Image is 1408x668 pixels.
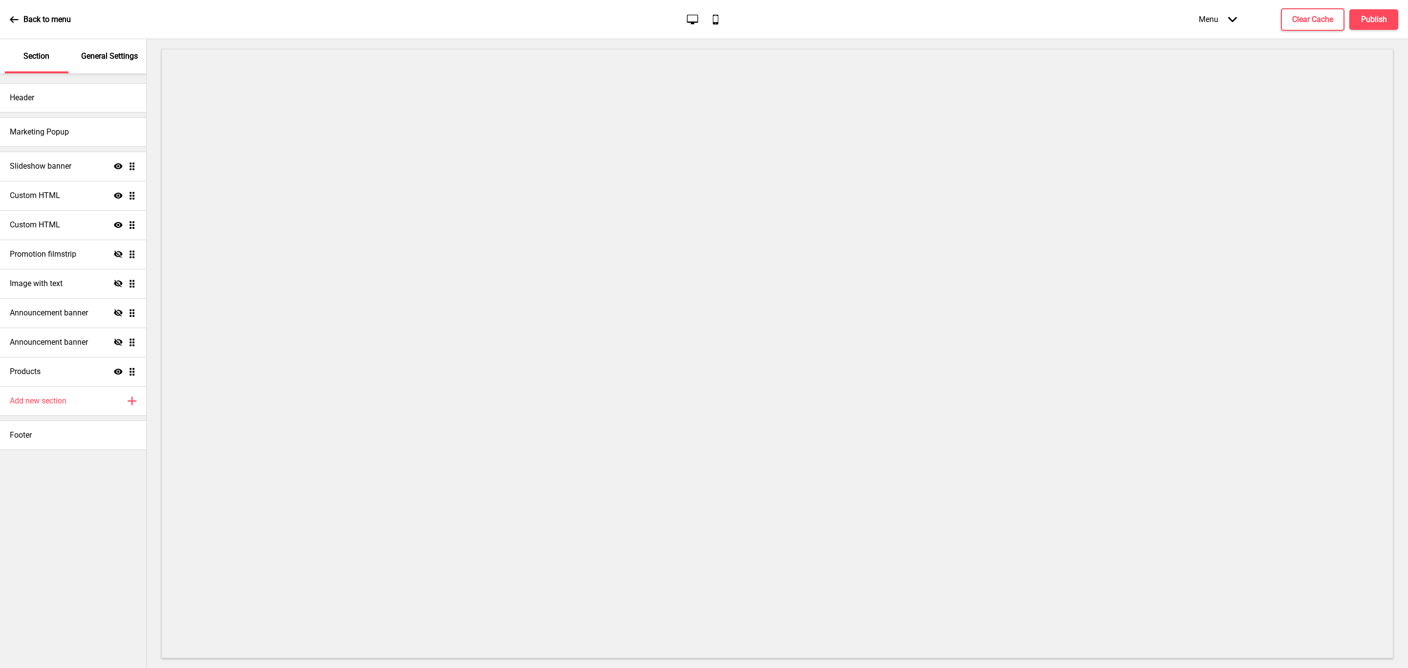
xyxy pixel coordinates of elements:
[81,51,138,62] p: General Settings
[10,127,69,137] h4: Marketing Popup
[10,337,88,348] h4: Announcement banner
[10,278,63,289] h4: Image with text
[1349,9,1398,30] button: Publish
[23,14,71,25] p: Back to menu
[10,220,60,230] h4: Custom HTML
[10,396,66,406] h4: Add new section
[10,6,71,33] a: Back to menu
[1281,8,1344,31] button: Clear Cache
[10,249,76,260] h4: Promotion filmstrip
[1292,14,1333,25] h4: Clear Cache
[10,92,34,103] h4: Header
[1361,14,1387,25] h4: Publish
[10,366,41,377] h4: Products
[1189,5,1247,34] div: Menu
[23,51,49,62] p: Section
[10,161,71,172] h4: Slideshow banner
[10,308,88,318] h4: Announcement banner
[10,430,32,441] h4: Footer
[10,190,60,201] h4: Custom HTML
